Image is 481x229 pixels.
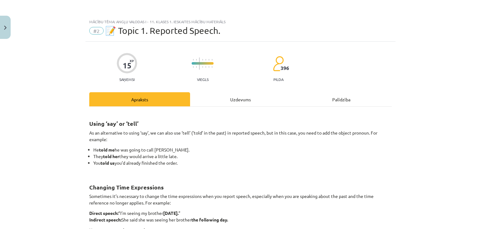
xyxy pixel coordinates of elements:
strong: the following day. [191,217,228,222]
div: 15 [123,61,132,70]
p: Sometimes it’s necessary to change the time expressions when you report speech, especially when y... [89,193,392,206]
strong: Direct speech: [89,210,118,216]
span: 📝 Topic 1. Reported Speech. [105,25,220,36]
div: Palīdzība [291,92,392,106]
span: XP [130,59,134,62]
li: They they would arrive a little late. [93,153,392,160]
p: As an alternative to using ‘say’, we can also use ‘tell’ (‘told’ in the past) in reported speech,... [89,130,392,143]
img: icon-short-line-57e1e144782c952c97e751825c79c345078a6d821885a25fce030b3d8c18986b.svg [196,66,197,68]
img: icon-short-line-57e1e144782c952c97e751825c79c345078a6d821885a25fce030b3d8c18986b.svg [202,59,203,61]
strong: Changing Time Expressions [89,184,164,191]
img: icon-short-line-57e1e144782c952c97e751825c79c345078a6d821885a25fce030b3d8c18986b.svg [193,59,194,61]
img: icon-long-line-d9ea69661e0d244f92f715978eff75569469978d946b2353a9bb055b3ed8787d.svg [199,57,200,70]
p: Viegls [197,77,209,82]
span: #2 [89,27,104,35]
img: students-c634bb4e5e11cddfef0936a35e636f08e4e9abd3cc4e673bd6f9a4125e45ecb1.svg [273,56,284,72]
li: He he was going to call [PERSON_NAME]. [93,146,392,153]
span: 396 [281,65,289,71]
p: Saņemsi [117,77,137,82]
strong: [DATE]. [163,210,178,216]
img: icon-short-line-57e1e144782c952c97e751825c79c345078a6d821885a25fce030b3d8c18986b.svg [212,59,212,61]
img: icon-short-line-57e1e144782c952c97e751825c79c345078a6d821885a25fce030b3d8c18986b.svg [212,66,212,68]
img: icon-short-line-57e1e144782c952c97e751825c79c345078a6d821885a25fce030b3d8c18986b.svg [193,66,194,68]
img: icon-short-line-57e1e144782c952c97e751825c79c345078a6d821885a25fce030b3d8c18986b.svg [202,66,203,68]
p: pilda [273,77,283,82]
strong: Using ‘say’ or ‘tell’ [89,120,138,127]
img: icon-short-line-57e1e144782c952c97e751825c79c345078a6d821885a25fce030b3d8c18986b.svg [196,59,197,61]
strong: Indirect speech: [89,217,122,222]
img: icon-close-lesson-0947bae3869378f0d4975bcd49f059093ad1ed9edebbc8119c70593378902aed.svg [4,26,7,30]
div: Mācību tēma: Angļu valodas i - 11. klases 1. ieskaites mācību materiāls [89,19,392,24]
strong: told us [101,160,115,166]
p: “I’m seeing my brother ” She said she was seeing her brother [89,210,392,223]
strong: told her [103,153,119,159]
li: You you’d already finished the order. [93,160,392,173]
strong: told me [99,147,115,152]
div: Apraksts [89,92,190,106]
div: Uzdevums [190,92,291,106]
